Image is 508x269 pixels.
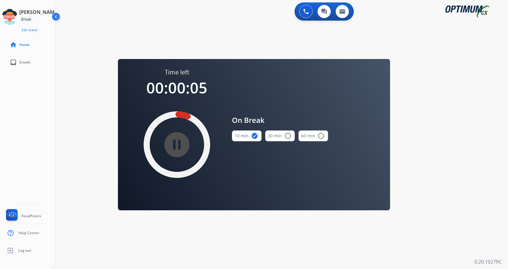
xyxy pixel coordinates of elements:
span: FocalPoints [21,214,41,218]
div: Break [19,16,33,23]
h3: [PERSON_NAME] [19,8,59,16]
mat-icon: pause_circle_filled [173,141,181,148]
span: Log out [18,248,31,253]
mat-icon: home [10,41,17,48]
span: Emails [19,60,31,65]
button: 60 min [298,130,328,141]
a: FocalPoints [5,209,41,223]
span: Help Center [18,231,39,235]
p: 0.20.1027RC [474,258,502,265]
span: On Break [232,115,328,126]
mat-icon: radio_button_unchecked [317,132,325,139]
button: 10 min [232,130,262,141]
span: Time left [165,68,189,77]
button: 30 min [265,130,295,141]
mat-icon: radio_button_unchecked [284,132,291,139]
span: Home [19,42,30,47]
mat-icon: check_circle [251,132,258,139]
span: 00:00:05 [146,77,207,98]
button: Edit Avatar [19,27,40,34]
mat-icon: inbox [10,59,17,66]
